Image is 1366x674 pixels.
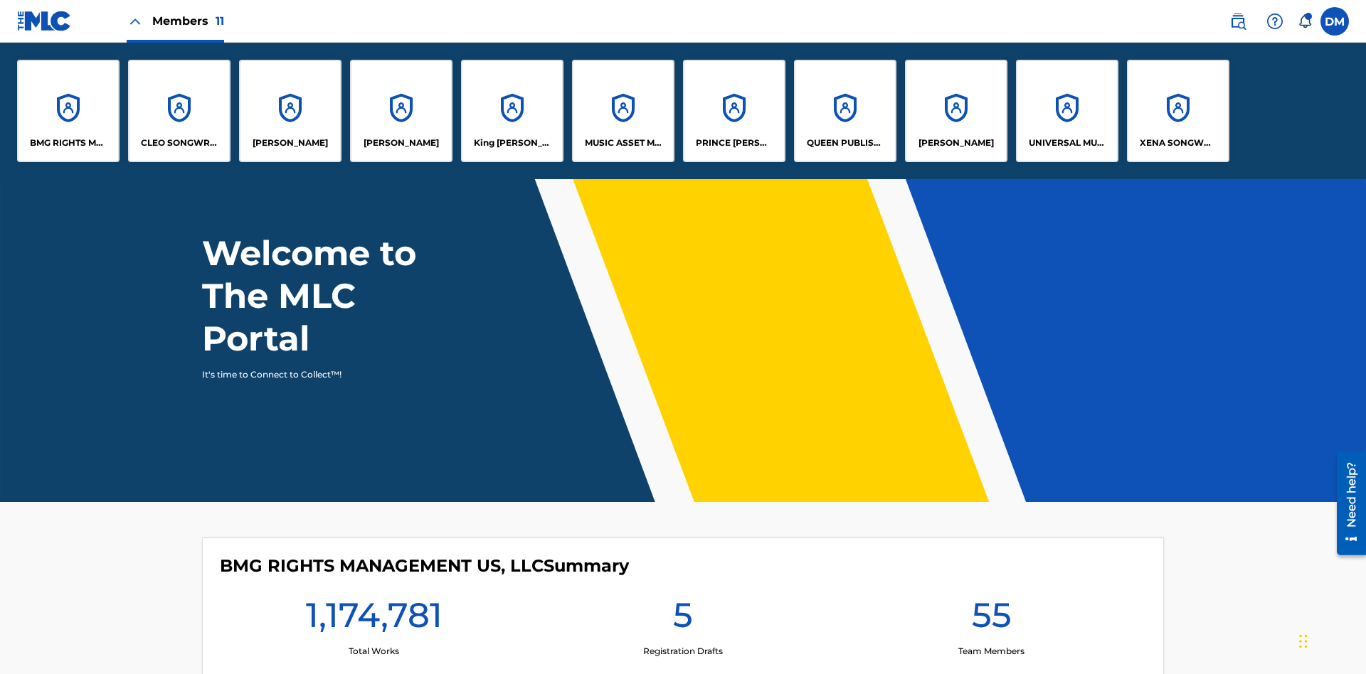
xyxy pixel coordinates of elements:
img: Close [127,13,144,30]
h1: 1,174,781 [306,594,443,645]
p: ELVIS COSTELLO [253,137,328,149]
img: search [1229,13,1246,30]
iframe: Chat Widget [1295,606,1366,674]
p: It's time to Connect to Collect™! [202,368,449,381]
h4: BMG RIGHTS MANAGEMENT US, LLC [220,555,629,577]
p: Total Works [349,645,399,658]
p: RONALD MCTESTERSON [918,137,994,149]
p: Registration Drafts [643,645,723,658]
a: Public Search [1224,7,1252,36]
h1: 55 [972,594,1012,645]
h1: Welcome to The MLC Portal [202,232,468,360]
p: UNIVERSAL MUSIC PUB GROUP [1029,137,1106,149]
a: AccountsBMG RIGHTS MANAGEMENT US, LLC [17,60,120,162]
p: EYAMA MCSINGER [364,137,439,149]
a: AccountsCLEO SONGWRITER [128,60,231,162]
p: BMG RIGHTS MANAGEMENT US, LLC [30,137,107,149]
a: AccountsUNIVERSAL MUSIC PUB GROUP [1016,60,1118,162]
a: AccountsXENA SONGWRITER [1127,60,1229,162]
img: MLC Logo [17,11,72,31]
div: Notifications [1298,14,1312,28]
a: Accounts[PERSON_NAME] [905,60,1007,162]
span: Members [152,13,224,29]
a: Accounts[PERSON_NAME] [239,60,341,162]
span: 11 [216,14,224,28]
a: Accounts[PERSON_NAME] [350,60,452,162]
div: Help [1261,7,1289,36]
iframe: Resource Center [1326,446,1366,562]
p: MUSIC ASSET MANAGEMENT (MAM) [585,137,662,149]
a: AccountsQUEEN PUBLISHA [794,60,896,162]
p: King McTesterson [474,137,551,149]
p: QUEEN PUBLISHA [807,137,884,149]
div: User Menu [1320,7,1349,36]
div: Drag [1299,620,1308,663]
h1: 5 [673,594,693,645]
p: PRINCE MCTESTERSON [696,137,773,149]
a: AccountsKing [PERSON_NAME] [461,60,563,162]
p: CLEO SONGWRITER [141,137,218,149]
p: Team Members [958,645,1024,658]
a: AccountsPRINCE [PERSON_NAME] [683,60,785,162]
img: help [1266,13,1283,30]
p: XENA SONGWRITER [1140,137,1217,149]
a: AccountsMUSIC ASSET MANAGEMENT (MAM) [572,60,674,162]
